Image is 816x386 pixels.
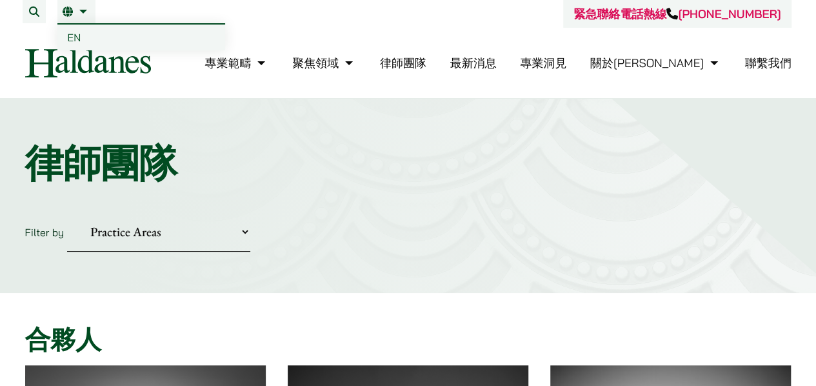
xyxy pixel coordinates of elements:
a: 關於何敦 [590,56,721,70]
img: Logo of Haldanes [25,48,151,77]
a: 最新消息 [450,56,496,70]
span: EN [68,31,81,44]
a: 專業洞見 [520,56,566,70]
a: 律師團隊 [380,56,426,70]
h2: 合夥人 [25,324,791,355]
a: 聯繫我們 [745,56,791,70]
label: Filter by [25,226,65,239]
a: 專業範疇 [204,56,268,70]
a: 緊急聯絡電話熱線[PHONE_NUMBER] [573,6,781,21]
a: Switch to EN [57,25,225,50]
a: 聚焦領域 [292,56,356,70]
h1: 律師團隊 [25,140,791,187]
a: 繁 [63,6,90,17]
